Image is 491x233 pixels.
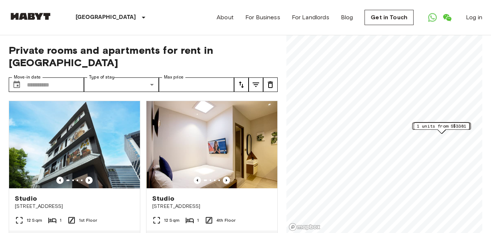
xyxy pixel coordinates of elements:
button: Previous image [223,177,230,184]
a: Get in Touch [365,10,414,25]
button: Previous image [85,177,93,184]
img: Marketing picture of unit SG-01-110-033-001 [146,101,277,188]
span: 1 units from S$3381 [417,123,466,129]
span: 1 [60,217,61,224]
button: Choose date [9,77,24,92]
span: 1st Floor [79,217,97,224]
img: Habyt [9,13,52,20]
span: 4th Floor [216,217,236,224]
a: Open WhatsApp [425,10,440,25]
span: 1 [197,217,199,224]
span: 12 Sqm [164,217,180,224]
a: For Landlords [292,13,329,22]
div: Map marker [414,122,470,134]
a: Open WeChat [440,10,454,25]
a: Mapbox logo [289,223,321,231]
span: [STREET_ADDRESS] [152,203,271,210]
label: Max price [164,74,184,80]
label: Move-in date [14,74,41,80]
span: Private rooms and apartments for rent in [GEOGRAPHIC_DATA] [9,44,278,69]
button: tune [234,77,249,92]
button: tune [263,77,278,92]
a: Blog [341,13,353,22]
span: [STREET_ADDRESS] [15,203,134,210]
button: Previous image [194,177,201,184]
span: Studio [15,194,37,203]
span: 12 Sqm [27,217,42,224]
div: Map marker [414,122,470,133]
span: Studio [152,194,174,203]
a: About [217,13,234,22]
a: Log in [466,13,482,22]
button: tune [249,77,263,92]
p: [GEOGRAPHIC_DATA] [76,13,136,22]
label: Type of stay [89,74,114,80]
div: Map marker [412,122,471,134]
img: Marketing picture of unit SG-01-110-044_001 [9,101,140,188]
button: Previous image [56,177,64,184]
a: For Business [245,13,280,22]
